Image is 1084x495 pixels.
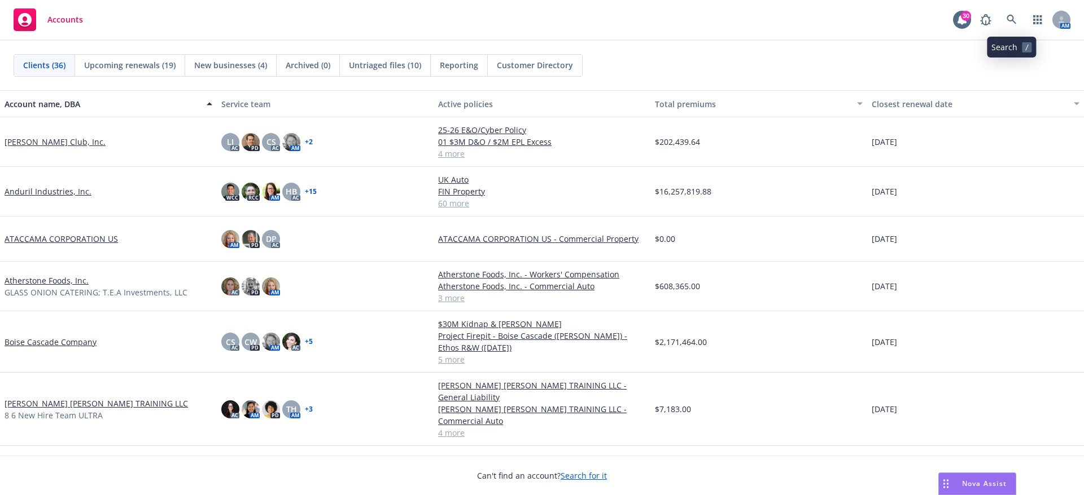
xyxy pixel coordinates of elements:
[440,59,478,71] span: Reporting
[438,280,646,292] a: Atherstone Foods, Inc. - Commercial Auto
[349,59,421,71] span: Untriaged files (10)
[266,136,276,148] span: CS
[938,472,1016,495] button: Nova Assist
[872,336,897,348] span: [DATE]
[438,136,646,148] a: 01 $3M D&O / $2M EPL Excess
[434,90,650,117] button: Active policies
[262,400,280,418] img: photo
[872,233,897,245] span: [DATE]
[226,336,235,348] span: CS
[5,185,91,197] a: Anduril Industries, Inc.
[242,230,260,248] img: photo
[872,403,897,415] span: [DATE]
[872,280,897,292] span: [DATE]
[305,188,317,195] a: + 15
[242,183,260,201] img: photo
[438,197,646,209] a: 60 more
[650,90,867,117] button: Total premiums
[305,406,313,413] a: + 3
[438,148,646,160] a: 4 more
[872,98,1067,110] div: Closest renewal date
[872,136,897,148] span: [DATE]
[872,185,897,197] span: [DATE]
[221,230,239,248] img: photo
[477,470,607,481] span: Can't find an account?
[438,124,646,136] a: 25-26 E&O/Cyber Policy
[221,98,429,110] div: Service team
[266,233,277,245] span: DP
[655,280,700,292] span: $608,365.00
[5,233,118,245] a: ATACCAMA CORPORATION US
[221,277,239,295] img: photo
[655,136,700,148] span: $202,439.64
[939,473,953,494] div: Drag to move
[655,233,675,245] span: $0.00
[242,277,260,295] img: photo
[867,90,1084,117] button: Closest renewal date
[438,98,646,110] div: Active policies
[655,185,711,197] span: $16,257,819.88
[286,59,330,71] span: Archived (0)
[655,98,850,110] div: Total premiums
[242,400,260,418] img: photo
[286,185,297,197] span: HB
[1026,8,1049,31] a: Switch app
[497,59,573,71] span: Customer Directory
[974,8,997,31] a: Report a Bug
[221,183,239,201] img: photo
[262,183,280,201] img: photo
[262,277,280,295] img: photo
[5,409,103,421] span: 8 6 New Hire Team ULTRA
[5,286,187,298] span: GLASS ONION CATERING; T.E.A Investments, LLC
[438,379,646,403] a: [PERSON_NAME] [PERSON_NAME] TRAINING LLC - General Liability
[438,174,646,185] a: UK Auto
[962,479,1007,488] span: Nova Assist
[244,336,257,348] span: CW
[23,59,65,71] span: Clients (36)
[5,336,97,348] a: Boise Cascade Company
[438,318,646,330] a: $30M Kidnap & [PERSON_NAME]
[305,139,313,145] a: + 2
[5,136,106,148] a: [PERSON_NAME] Club, Inc.
[305,338,313,345] a: + 5
[438,330,646,353] a: Project Firepit - Boise Cascade ([PERSON_NAME]) - Ethos R&W ([DATE])
[227,136,234,148] span: LI
[47,15,83,24] span: Accounts
[5,397,188,409] a: [PERSON_NAME] [PERSON_NAME] TRAINING LLC
[438,292,646,304] a: 3 more
[438,403,646,427] a: [PERSON_NAME] [PERSON_NAME] TRAINING LLC - Commercial Auto
[262,333,280,351] img: photo
[286,403,297,415] span: TH
[84,59,176,71] span: Upcoming renewals (19)
[655,336,707,348] span: $2,171,464.00
[1000,8,1023,31] a: Search
[438,185,646,197] a: FIN Property
[242,133,260,151] img: photo
[438,427,646,439] a: 4 more
[438,268,646,280] a: Atherstone Foods, Inc. - Workers' Compensation
[9,4,88,36] a: Accounts
[655,403,691,415] span: $7,183.00
[5,98,200,110] div: Account name, DBA
[282,133,300,151] img: photo
[217,90,434,117] button: Service team
[221,400,239,418] img: photo
[5,275,89,286] a: Atherstone Foods, Inc.
[961,11,971,21] div: 30
[282,333,300,351] img: photo
[438,353,646,365] a: 5 more
[438,233,646,245] a: ATACCAMA CORPORATION US - Commercial Property
[561,470,607,481] a: Search for it
[194,59,267,71] span: New businesses (4)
